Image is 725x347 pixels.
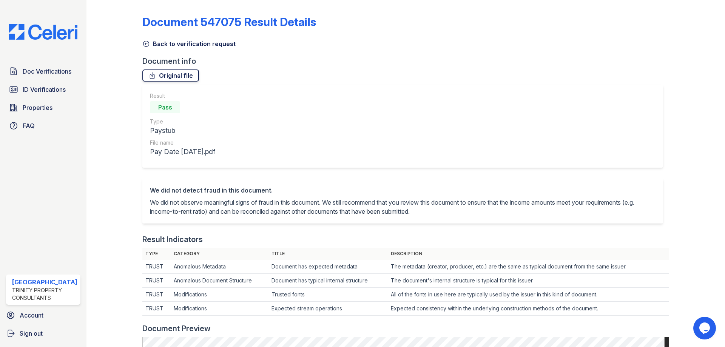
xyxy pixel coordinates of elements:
div: Type [150,118,215,125]
img: CE_Logo_Blue-a8612792a0a2168367f1c8372b55b34899dd931a85d93a1a3d3e32e68fde9ad4.png [3,24,83,40]
span: Account [20,311,43,320]
a: FAQ [6,118,80,133]
th: Type [142,248,171,260]
a: Properties [6,100,80,115]
td: Trusted fonts [268,288,387,302]
td: TRUST [142,288,171,302]
div: Paystub [150,125,215,136]
span: Properties [23,103,52,112]
span: Doc Verifications [23,67,71,76]
td: Expected stream operations [268,302,387,316]
td: All of the fonts in use here are typically used by the issuer in this kind of document. [388,288,669,302]
a: Account [3,308,83,323]
p: We did not observe meaningful signs of fraud in this document. We still recommend that you review... [150,198,656,216]
a: ID Verifications [6,82,80,97]
span: Sign out [20,329,43,338]
td: TRUST [142,302,171,316]
a: Document 547075 Result Details [142,15,316,29]
div: File name [150,139,215,147]
div: [GEOGRAPHIC_DATA] [12,278,77,287]
span: FAQ [23,121,35,130]
td: The document's internal structure is typical for this issuer. [388,274,669,288]
td: TRUST [142,260,171,274]
td: Anomalous Document Structure [171,274,269,288]
div: Pay Date [DATE].pdf [150,147,215,157]
a: Doc Verifications [6,64,80,79]
td: Document has typical internal structure [268,274,387,288]
td: Modifications [171,302,269,316]
div: Pass [150,101,180,113]
div: We did not detect fraud in this document. [150,186,656,195]
iframe: chat widget [693,317,717,339]
div: Document info [142,56,669,66]
td: Expected consistency within the underlying construction methods of the document. [388,302,669,316]
a: Original file [142,69,199,82]
td: Anomalous Metadata [171,260,269,274]
th: Title [268,248,387,260]
th: Description [388,248,669,260]
td: Modifications [171,288,269,302]
a: Sign out [3,326,83,341]
div: Trinity Property Consultants [12,287,77,302]
div: Document Preview [142,323,211,334]
td: Document has expected metadata [268,260,387,274]
div: Result [150,92,215,100]
span: ID Verifications [23,85,66,94]
a: Back to verification request [142,39,236,48]
td: TRUST [142,274,171,288]
td: The metadata (creator, producer, etc.) are the same as typical document from the same issuer. [388,260,669,274]
th: Category [171,248,269,260]
div: Result Indicators [142,234,203,245]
